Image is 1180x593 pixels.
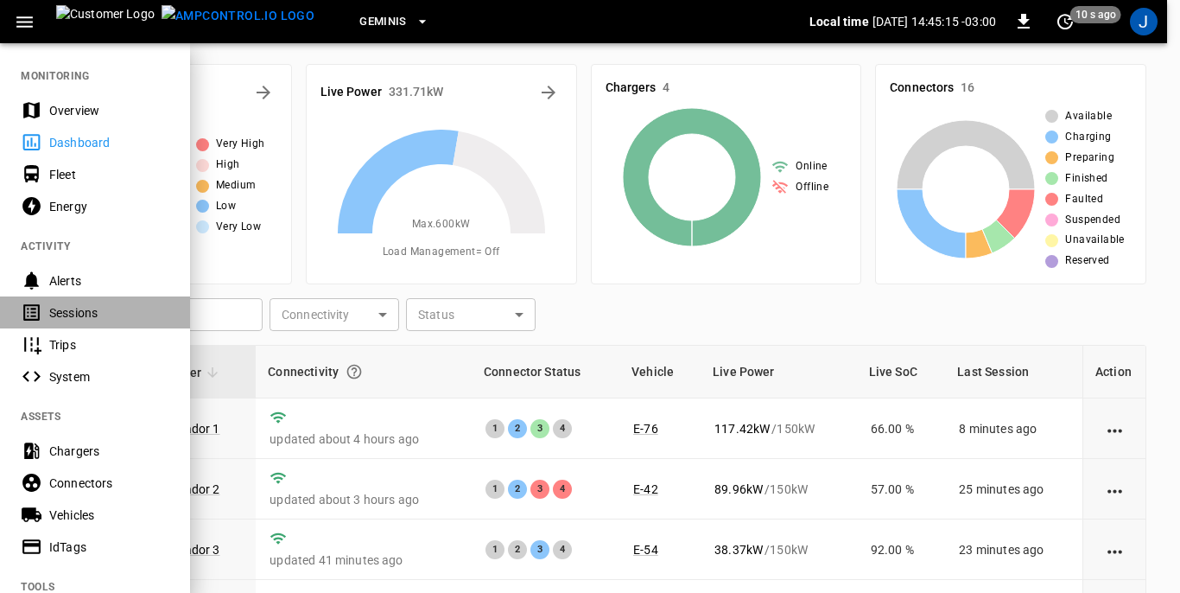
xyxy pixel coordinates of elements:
div: Alerts [49,272,169,290]
div: Overview [49,102,169,119]
p: Local time [809,13,869,30]
span: Geminis [359,12,407,32]
div: Dashboard [49,134,169,151]
div: Chargers [49,443,169,460]
img: ampcontrol.io logo [162,5,314,27]
div: Trips [49,336,169,354]
div: Fleet [49,166,169,183]
div: System [49,368,169,386]
div: IdTags [49,539,169,556]
div: Energy [49,198,169,215]
p: [DATE] 14:45:15 -03:00 [872,13,996,30]
button: set refresh interval [1051,8,1079,35]
div: Vehicles [49,507,169,524]
span: 10 s ago [1070,6,1121,23]
div: Sessions [49,304,169,322]
div: profile-icon [1130,8,1158,35]
img: Customer Logo [56,5,155,38]
div: Connectors [49,475,169,492]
